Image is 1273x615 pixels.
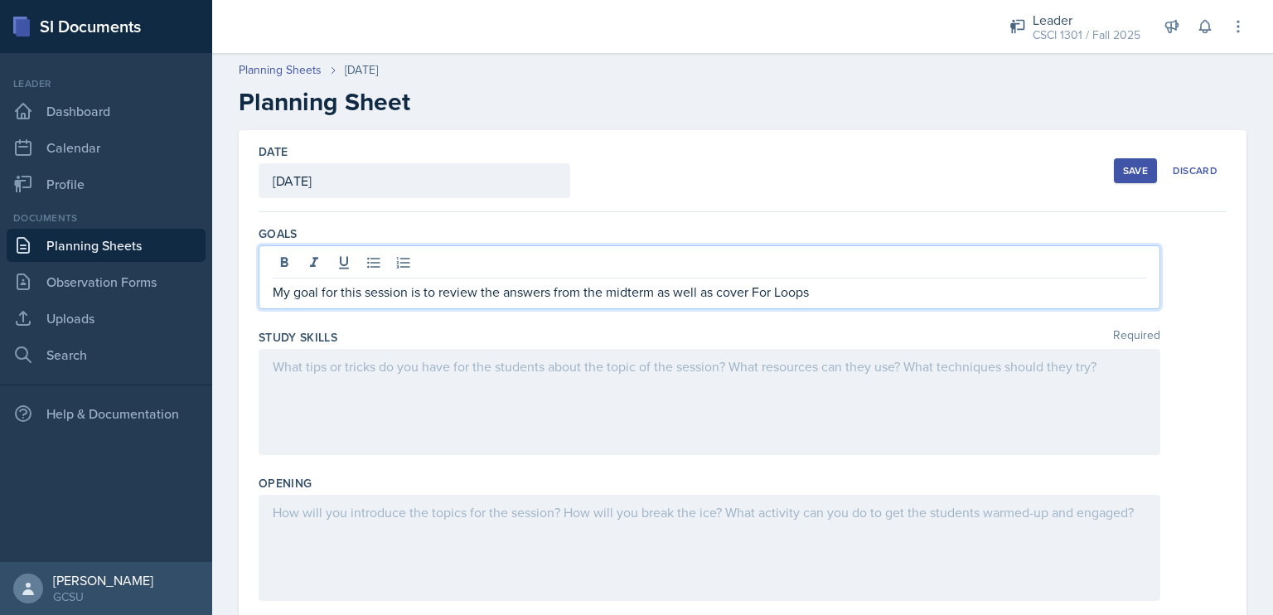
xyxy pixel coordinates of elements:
[1123,164,1148,177] div: Save
[53,588,153,605] div: GCSU
[7,76,206,91] div: Leader
[259,475,312,492] label: Opening
[1164,158,1227,183] button: Discard
[1033,10,1140,30] div: Leader
[239,61,322,79] a: Planning Sheets
[7,338,206,371] a: Search
[7,397,206,430] div: Help & Documentation
[259,329,337,346] label: Study Skills
[7,211,206,225] div: Documents
[259,143,288,160] label: Date
[1114,158,1157,183] button: Save
[7,167,206,201] a: Profile
[7,265,206,298] a: Observation Forms
[7,302,206,335] a: Uploads
[259,225,298,242] label: Goals
[7,131,206,164] a: Calendar
[239,87,1246,117] h2: Planning Sheet
[1173,164,1217,177] div: Discard
[1113,329,1160,346] span: Required
[7,229,206,262] a: Planning Sheets
[273,282,1146,302] p: My goal for this session is to review the answers from the midterm as well as cover For Loops
[345,61,378,79] div: [DATE]
[1033,27,1140,44] div: CSCI 1301 / Fall 2025
[7,94,206,128] a: Dashboard
[53,572,153,588] div: [PERSON_NAME]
